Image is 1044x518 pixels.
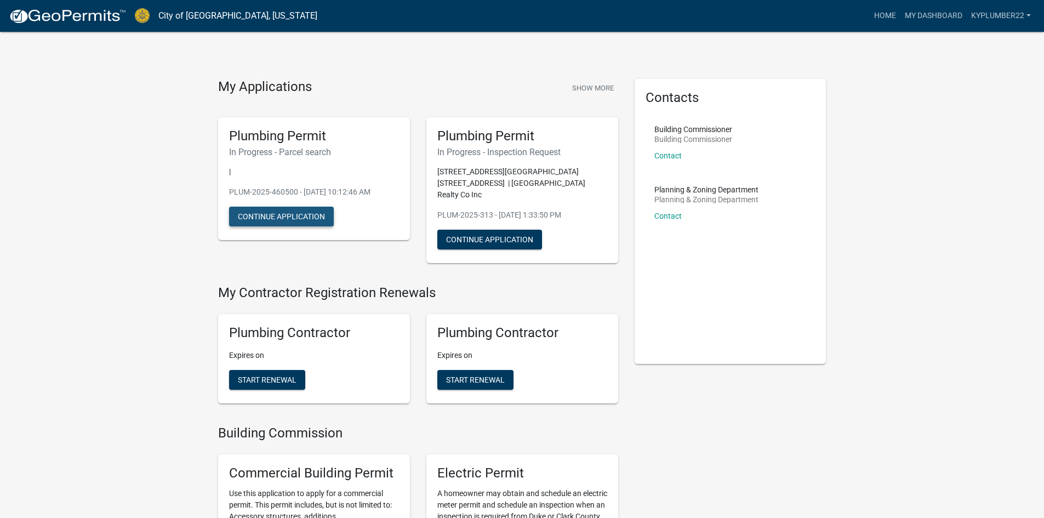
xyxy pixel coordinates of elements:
[967,5,1035,26] a: kyplumber22
[437,370,514,390] button: Start Renewal
[238,375,296,384] span: Start Renewal
[654,151,682,160] a: Contact
[437,230,542,249] button: Continue Application
[135,8,150,23] img: City of Jeffersonville, Indiana
[646,90,815,106] h5: Contacts
[870,5,900,26] a: Home
[229,350,399,361] p: Expires on
[229,465,399,481] h5: Commercial Building Permit
[229,147,399,157] h6: In Progress - Parcel search
[446,375,505,384] span: Start Renewal
[218,79,312,95] h4: My Applications
[437,209,607,221] p: PLUM-2025-313 - [DATE] 1:33:50 PM
[218,285,618,412] wm-registration-list-section: My Contractor Registration Renewals
[229,325,399,341] h5: Plumbing Contractor
[437,350,607,361] p: Expires on
[654,196,758,203] p: Planning & Zoning Department
[654,135,732,143] p: Building Commissioner
[437,465,607,481] h5: Electric Permit
[654,186,758,193] p: Planning & Zoning Department
[229,166,399,178] p: |
[437,166,607,201] p: [STREET_ADDRESS][GEOGRAPHIC_DATA][STREET_ADDRESS] | [GEOGRAPHIC_DATA] Realty Co Inc
[218,285,618,301] h4: My Contractor Registration Renewals
[654,126,732,133] p: Building Commissioner
[229,370,305,390] button: Start Renewal
[229,186,399,198] p: PLUM-2025-460500 - [DATE] 10:12:46 AM
[900,5,967,26] a: My Dashboard
[437,128,607,144] h5: Plumbing Permit
[568,79,618,97] button: Show More
[218,425,618,441] h4: Building Commission
[229,128,399,144] h5: Plumbing Permit
[437,325,607,341] h5: Plumbing Contractor
[229,207,334,226] button: Continue Application
[437,147,607,157] h6: In Progress - Inspection Request
[158,7,317,25] a: City of [GEOGRAPHIC_DATA], [US_STATE]
[654,212,682,220] a: Contact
